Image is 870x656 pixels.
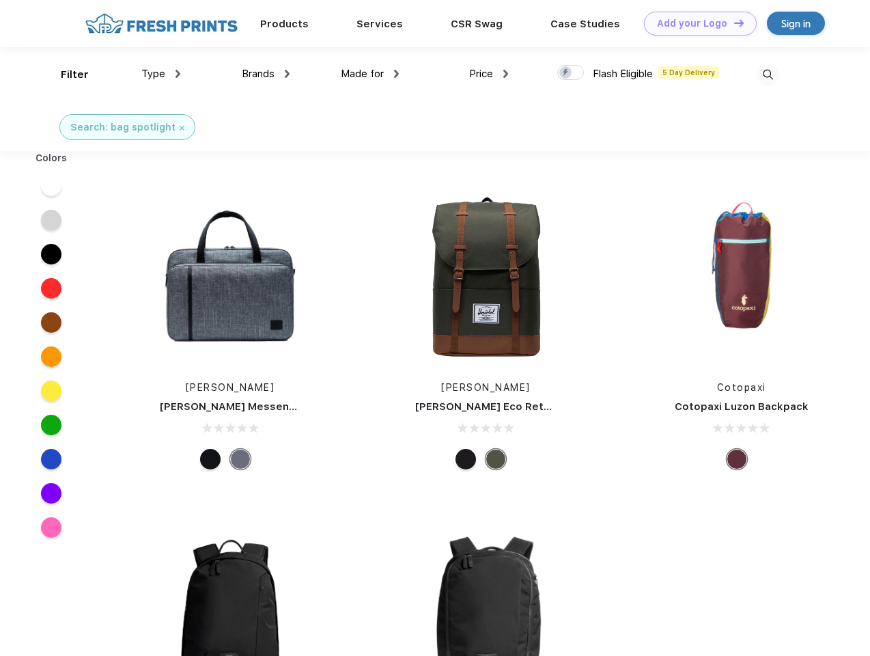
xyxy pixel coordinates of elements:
[230,449,251,469] div: Raven Crosshatch
[285,70,290,78] img: dropdown.png
[81,12,242,36] img: fo%20logo%202.webp
[727,449,747,469] div: Surprise
[486,449,506,469] div: Forest
[70,120,176,135] div: Search: bag spotlight
[593,68,653,80] span: Flash Eligible
[657,18,727,29] div: Add your Logo
[651,185,832,367] img: func=resize&h=266
[176,70,180,78] img: dropdown.png
[658,66,719,79] span: 5 Day Delivery
[781,16,811,31] div: Sign in
[717,382,766,393] a: Cotopaxi
[186,382,275,393] a: [PERSON_NAME]
[242,68,275,80] span: Brands
[61,67,89,83] div: Filter
[757,64,779,86] img: desktop_search.svg
[395,185,576,367] img: func=resize&h=266
[180,126,184,131] img: filter_cancel.svg
[394,70,399,78] img: dropdown.png
[25,151,78,165] div: Colors
[734,19,744,27] img: DT
[141,68,165,80] span: Type
[441,382,531,393] a: [PERSON_NAME]
[469,68,493,80] span: Price
[200,449,221,469] div: Black
[415,400,694,413] a: [PERSON_NAME] Eco Retreat 15" Computer Backpack
[767,12,825,35] a: Sign in
[503,70,508,78] img: dropdown.png
[455,449,476,469] div: Black
[139,185,321,367] img: func=resize&h=266
[260,18,309,30] a: Products
[341,68,384,80] span: Made for
[675,400,809,413] a: Cotopaxi Luzon Backpack
[160,400,307,413] a: [PERSON_NAME] Messenger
